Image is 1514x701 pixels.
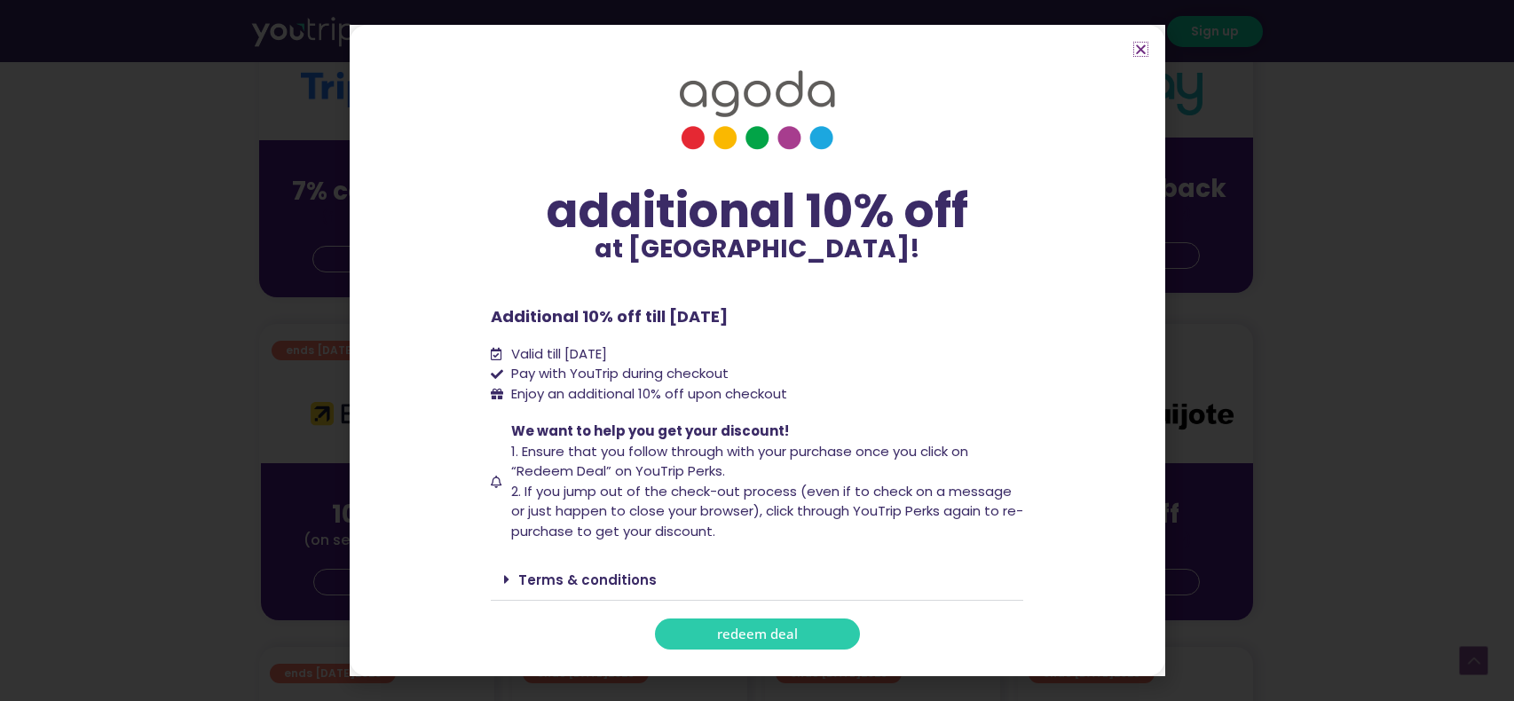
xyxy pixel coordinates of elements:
span: Enjoy an additional 10% off upon checkout [511,384,787,403]
a: Terms & conditions [518,571,657,589]
p: at [GEOGRAPHIC_DATA]! [491,237,1023,262]
a: Close [1134,43,1147,56]
p: Additional 10% off till [DATE] [491,304,1023,328]
span: 1. Ensure that you follow through with your purchase once you click on “Redeem Deal” on YouTrip P... [511,442,968,481]
span: 2. If you jump out of the check-out process (even if to check on a message or just happen to clos... [511,482,1023,540]
div: Terms & conditions [491,559,1023,601]
a: redeem deal [655,618,860,650]
span: We want to help you get your discount! [511,421,789,440]
span: redeem deal [717,627,798,641]
div: additional 10% off [491,185,1023,237]
span: Valid till [DATE] [507,344,607,365]
span: Pay with YouTrip during checkout [507,364,729,384]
